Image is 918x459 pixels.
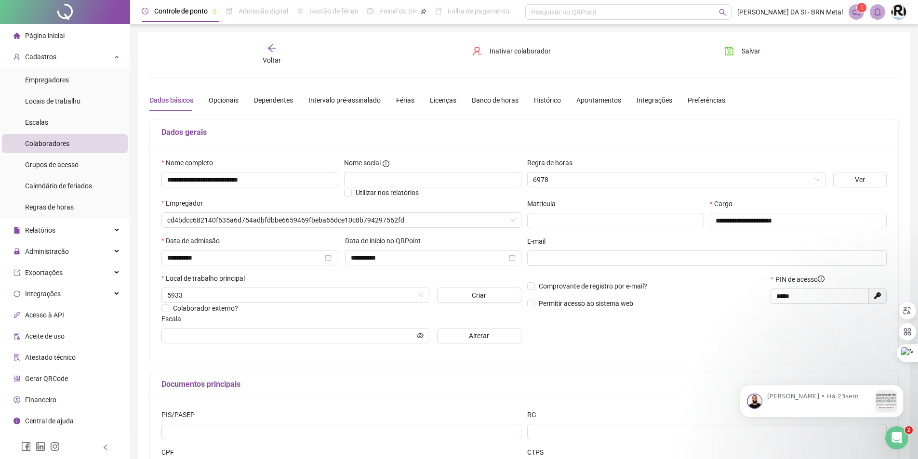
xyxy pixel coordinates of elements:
span: cd4bdcc682140f635a6d754adbfdbbe6659469fbeba65dce10c8b794297562fd [167,213,516,227]
span: Admissão digital [239,7,288,15]
label: RG [527,409,543,420]
span: save [724,46,734,56]
span: bell [873,8,882,16]
div: Banco de horas [472,95,519,105]
label: Data de admissão [161,236,226,246]
label: Regra de horas [527,157,579,168]
span: Acesso à API [25,311,64,319]
span: info-circle [13,418,20,424]
button: Ver [833,172,887,187]
span: Calendário de feriados [25,182,92,190]
label: CTPS [527,447,550,458]
span: qrcode [13,375,20,382]
span: Cadastros [25,53,56,61]
button: Inativar colaborador [465,43,558,59]
span: facebook [21,442,31,451]
span: Colaborador externo? [173,304,238,312]
span: Administração [25,248,69,255]
label: Cargo [710,198,739,209]
span: home [13,32,20,39]
div: Histórico [534,95,561,105]
label: Nome completo [161,157,219,168]
div: message notification from Rodolfo, Há 23sem. [14,61,178,93]
span: Salvar [742,46,760,56]
span: lock [13,248,20,255]
span: Folha de pagamento [448,7,509,15]
h5: Dados gerais [161,127,887,138]
span: info-circle [383,160,389,167]
span: Voltar [263,56,281,64]
span: Grupos de acesso [25,161,79,169]
span: left [102,444,109,451]
span: Controle de ponto [154,7,208,15]
span: Ver [855,174,865,185]
span: Relatórios [25,226,55,234]
span: sun [297,8,304,14]
span: linkedin [36,442,45,451]
span: Criar [472,290,486,301]
div: Dados básicos [149,95,193,105]
div: Opcionais [209,95,239,105]
iframe: Intercom notifications mensagem [725,324,918,433]
label: Data de início no QRPoint [345,236,427,246]
div: Licenças [430,95,456,105]
span: 2 [905,426,913,434]
span: sync [13,290,20,297]
div: Férias [396,95,414,105]
span: user-delete [472,46,482,56]
div: Preferências [688,95,725,105]
label: E-mail [527,236,552,247]
span: Página inicial [25,32,65,39]
button: Alterar [437,328,521,343]
span: file-done [226,8,233,14]
div: Apontamentos [576,95,621,105]
img: 12182 [891,5,906,19]
span: Exportações [25,269,63,276]
span: audit [13,333,20,340]
span: Colaboradores [25,140,69,147]
label: Escala [161,314,187,324]
button: Salvar [717,43,768,59]
span: Locais de trabalho [25,97,80,105]
label: PIS/PASEP [161,409,201,420]
span: export [13,269,20,276]
sup: 1 [857,3,866,13]
span: Escalas [25,118,48,126]
span: search [719,9,726,16]
span: dollar [13,396,20,403]
span: Regras de horas [25,203,74,211]
span: info-circle [818,275,825,282]
label: CPF [161,447,180,458]
span: Permitir acesso ao sistema web [539,300,633,307]
span: eye [417,332,424,339]
span: [PERSON_NAME] DA SI - BRN Metal [737,7,843,17]
span: book [435,8,442,14]
span: user-add [13,53,20,60]
span: PIN de acesso [775,274,825,285]
span: pushpin [212,9,217,14]
span: Atestado técnico [25,354,76,361]
span: Integrações [25,290,61,298]
span: Painel do DP [379,7,417,15]
span: clock-circle [142,8,148,14]
span: dashboard [367,8,373,14]
span: 1 [860,4,864,11]
label: Local de trabalho principal [161,273,251,284]
span: Aceite de uso [25,332,65,340]
div: Integrações [637,95,672,105]
span: Comprovante de registro por e-mail? [539,282,647,290]
h5: Documentos principais [161,379,887,390]
span: Empregadores [25,76,69,84]
span: Central de ajuda [25,417,74,425]
span: 6978 [533,172,820,187]
button: Criar [437,288,521,303]
img: Profile image for Rodolfo [22,69,37,85]
span: Gestão de férias [309,7,358,15]
span: file [13,227,20,234]
span: pushpin [421,9,426,14]
span: arrow-left [267,43,277,53]
iframe: Intercom live chat [885,426,908,449]
span: solution [13,354,20,361]
span: Nome social [344,157,381,168]
p: Message from Rodolfo, sent Há 23sem [42,68,146,77]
